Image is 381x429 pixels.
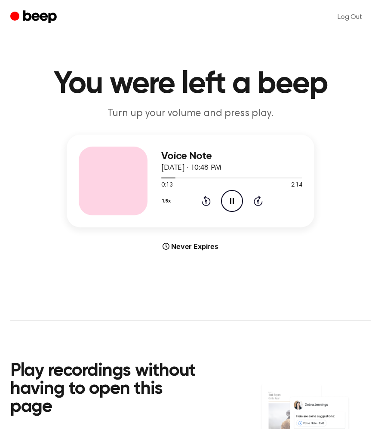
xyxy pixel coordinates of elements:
[25,107,356,121] p: Turn up your volume and press play.
[10,362,196,416] h2: Play recordings without having to open this page
[291,181,302,190] span: 2:14
[161,194,174,208] button: 1.5x
[67,241,314,251] div: Never Expires
[329,7,371,28] a: Log Out
[10,69,371,100] h1: You were left a beep
[161,150,302,162] h3: Voice Note
[161,181,172,190] span: 0:13
[10,9,59,26] a: Beep
[161,164,221,172] span: [DATE] · 10:48 PM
